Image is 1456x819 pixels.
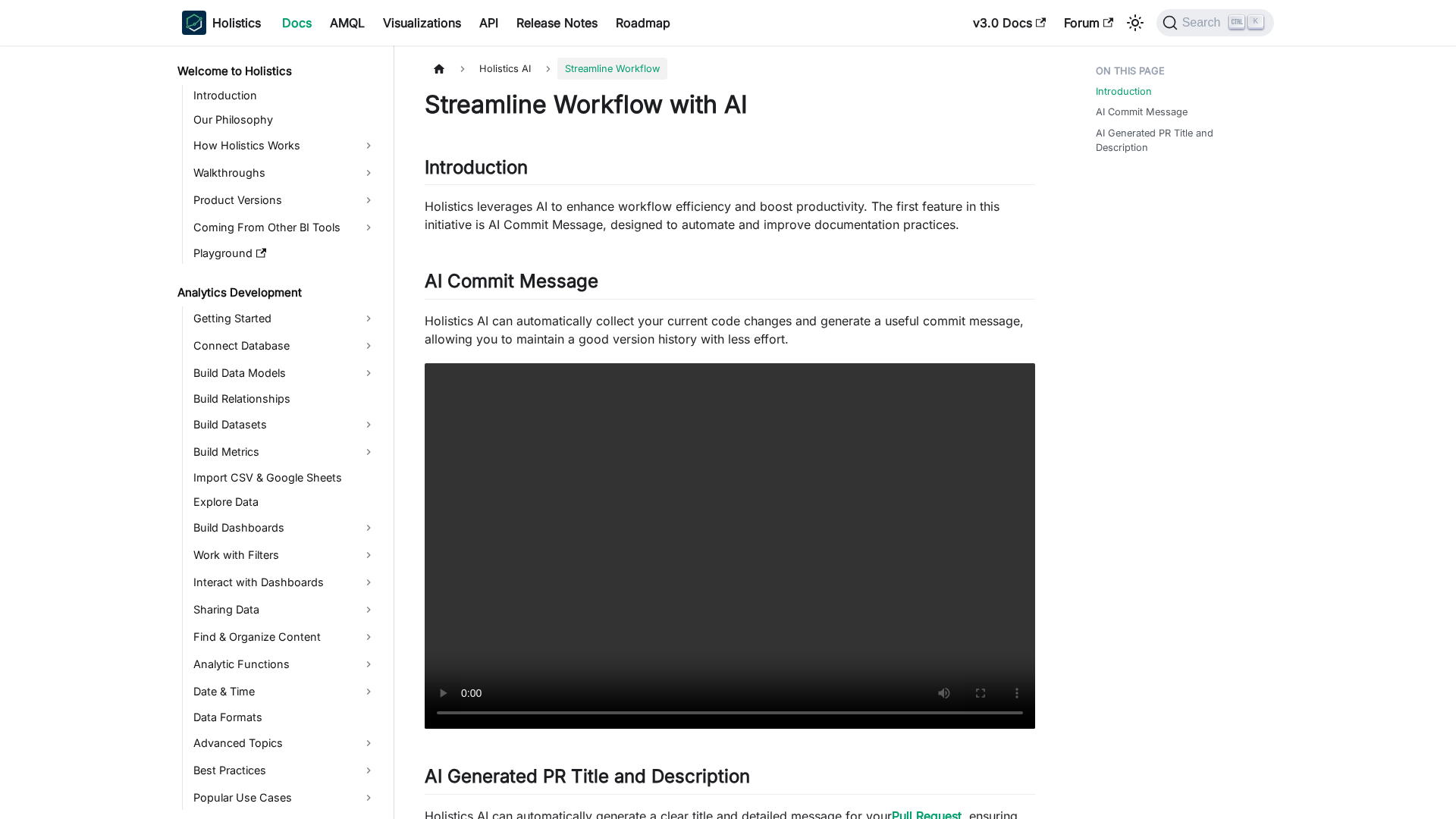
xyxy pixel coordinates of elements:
a: API [470,11,507,35]
a: How Holistics Works [189,133,381,158]
a: Getting Started [189,306,381,331]
a: Best Practices [189,758,381,783]
a: Home page [425,58,453,80]
a: AI Commit Message [1096,105,1188,119]
a: Connect Database [189,334,381,358]
a: Coming From Other BI Tools [189,215,381,240]
a: Product Versions [189,188,381,212]
a: Build Relationships [189,388,381,409]
h2: Introduction [425,156,1035,185]
nav: Docs sidebar [167,45,394,819]
a: Popular Use Cases [189,786,381,810]
a: Introduction [1096,84,1152,99]
kbd: K [1248,15,1263,29]
a: Import CSV & Google Sheets [189,467,381,488]
button: Search (Ctrl+K) [1156,9,1274,36]
a: Docs [273,11,321,35]
a: Build Dashboards [189,516,381,540]
a: Interact with Dashboards [189,570,381,595]
a: Find & Organize Content [189,625,381,649]
a: Analytic Functions [189,652,381,676]
span: Holistics AI [472,58,538,80]
a: HolisticsHolistics [182,11,261,35]
a: Work with Filters [189,543,381,567]
h1: Streamline Workflow with AI [425,89,1035,120]
video: Your browser does not support embedding video, but you can . [425,363,1035,730]
a: Build Data Models [189,361,381,385]
a: Playground [189,243,381,264]
h2: AI Generated PR Title and Description [425,765,1035,794]
a: Walkthroughs [189,161,381,185]
b: Holistics [212,14,261,32]
a: Advanced Topics [189,731,381,755]
a: Data Formats [189,707,381,728]
nav: Breadcrumbs [425,58,1035,80]
a: Analytics Development [173,282,381,303]
a: Release Notes [507,11,607,35]
h2: AI Commit Message [425,270,1035,299]
a: AI Generated PR Title and Description [1096,126,1265,155]
a: Build Datasets [189,413,381,437]
button: Switch between dark and light mode (currently light mode) [1123,11,1147,35]
p: Holistics leverages AI to enhance workflow efficiency and boost productivity. The first feature i... [425,197,1035,234]
a: Our Philosophy [189,109,381,130]
img: Holistics [182,11,206,35]
a: AMQL [321,11,374,35]
span: Streamline Workflow [557,58,667,80]
a: Build Metrics [189,440,381,464]
a: Sharing Data [189,598,381,622]
a: Roadmap [607,11,679,35]
a: Forum [1055,11,1122,35]
span: Search [1178,16,1230,30]
a: Introduction [189,85,381,106]
a: Explore Data [189,491,381,513]
p: Holistics AI can automatically collect your current code changes and generate a useful commit mes... [425,312,1035,348]
a: v3.0 Docs [964,11,1055,35]
a: Welcome to Holistics [173,61,381,82]
a: Visualizations [374,11,470,35]
a: Date & Time [189,679,381,704]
